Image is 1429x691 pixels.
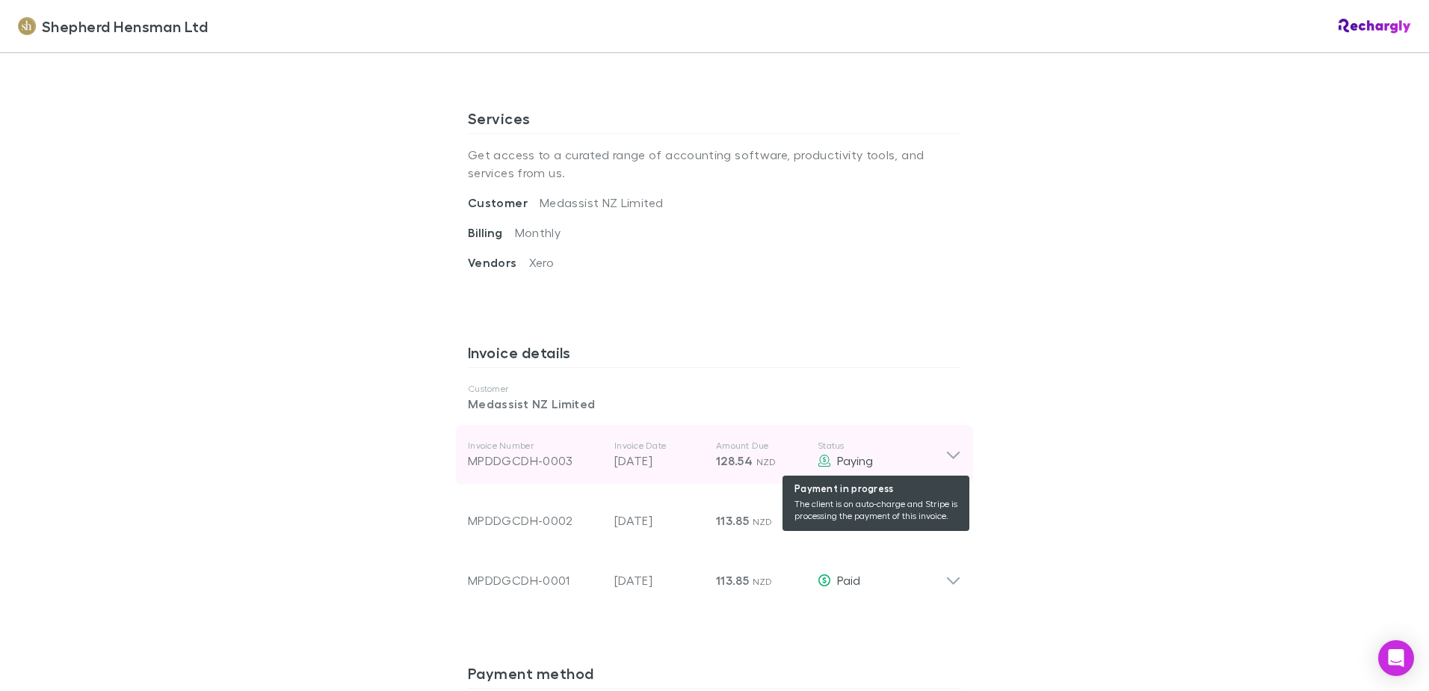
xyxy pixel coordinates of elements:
p: Medassist NZ Limited [468,395,961,413]
span: Vendors [468,255,529,270]
div: MPDDGCDH-0001[DATE]113.85 NZDPaid [456,544,973,604]
span: Paying [837,453,873,467]
div: Open Intercom Messenger [1378,640,1414,676]
div: MPDDGCDH-0002[DATE]113.85 NZDPaid [456,485,973,544]
img: Rechargly Logo [1339,19,1411,34]
span: 128.54 [716,453,753,468]
p: Get access to a curated range of accounting software, productivity tools, and services from us . [468,134,961,194]
h3: Payment method [468,664,961,688]
div: MPDDGCDH-0001 [468,571,602,589]
h3: Invoice details [468,343,961,367]
div: Invoice NumberMPDDGCDH-0003Invoice Date[DATE]Amount Due128.54 NZDStatus [456,425,973,485]
span: Shepherd Hensman Ltd [42,15,208,37]
span: NZD [753,516,773,527]
span: Monthly [515,225,561,239]
span: Customer [468,195,540,210]
p: [DATE] [614,571,704,589]
span: NZD [753,576,773,587]
span: Billing [468,225,515,240]
span: 113.85 [716,513,749,528]
p: Status [818,440,945,452]
span: Xero [529,255,554,269]
p: [DATE] [614,512,704,529]
img: Shepherd Hensman Ltd's Logo [18,17,36,35]
p: [DATE] [614,452,704,470]
div: MPDDGCDH-0003 [468,452,602,470]
div: MPDDGCDH-0002 [468,512,602,529]
span: 113.85 [716,573,749,588]
span: Paid [837,513,860,527]
p: Invoice Date [614,440,704,452]
p: Invoice Number [468,440,602,452]
span: Paid [837,573,860,587]
span: NZD [756,456,777,467]
p: Customer [468,383,961,395]
h3: Services [468,109,961,133]
span: Medassist NZ Limited [540,195,663,209]
p: Amount Due [716,440,806,452]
